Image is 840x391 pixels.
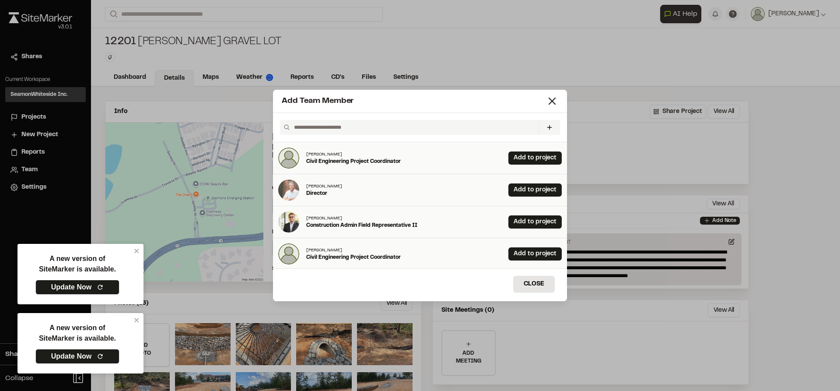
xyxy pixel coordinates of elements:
div: Add Team Member [282,95,546,107]
a: Add to project [508,183,562,197]
button: close [134,247,140,254]
button: Add New Member [539,120,560,135]
a: Add to project [508,151,562,165]
button: close [134,317,140,324]
a: Update Now [35,280,119,295]
a: Update Now [35,349,119,364]
p: A new version of SiteMarker is available. [39,254,116,275]
p: A new version of SiteMarker is available. [39,323,116,344]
